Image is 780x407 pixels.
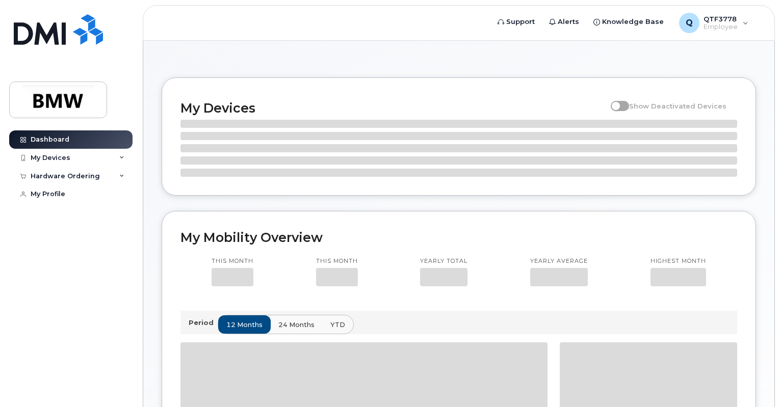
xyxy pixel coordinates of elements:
span: Show Deactivated Devices [629,102,726,110]
p: This month [212,257,253,265]
p: Highest month [651,257,706,265]
span: 24 months [278,320,315,330]
h2: My Mobility Overview [180,230,737,245]
p: This month [316,257,358,265]
p: Yearly average [530,257,588,265]
input: Show Deactivated Devices [611,96,619,104]
p: Yearly total [420,257,467,265]
span: YTD [330,320,345,330]
p: Period [189,318,218,328]
h2: My Devices [180,100,606,116]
